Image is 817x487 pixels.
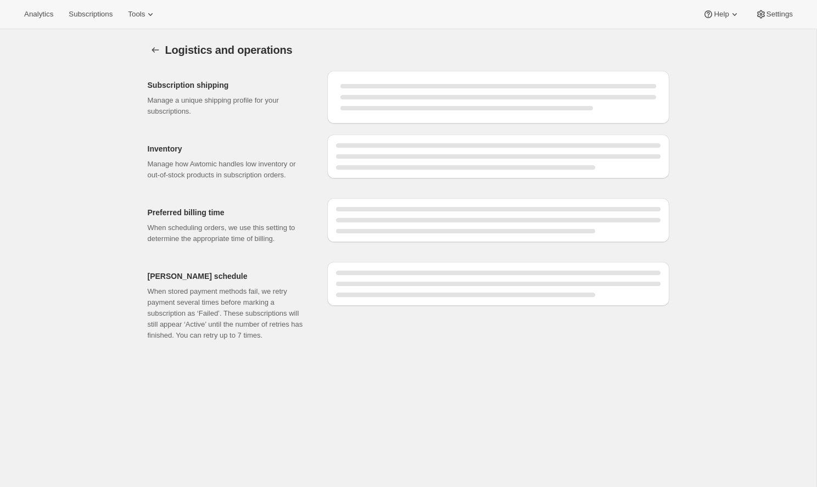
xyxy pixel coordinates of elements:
h2: Inventory [148,143,310,154]
button: Analytics [18,7,60,22]
p: Manage how Awtomic handles low inventory or out-of-stock products in subscription orders. [148,159,310,181]
h2: Preferred billing time [148,207,310,218]
h2: [PERSON_NAME] schedule [148,271,310,282]
span: Settings [766,10,793,19]
span: Help [714,10,729,19]
button: Tools [121,7,163,22]
button: Settings [148,42,163,58]
span: Subscriptions [69,10,113,19]
span: Tools [128,10,145,19]
button: Subscriptions [62,7,119,22]
p: When scheduling orders, we use this setting to determine the appropriate time of billing. [148,222,310,244]
button: Help [696,7,746,22]
span: Logistics and operations [165,44,293,56]
h2: Subscription shipping [148,80,310,91]
p: When stored payment methods fail, we retry payment several times before marking a subscription as... [148,286,310,341]
span: Analytics [24,10,53,19]
p: Manage a unique shipping profile for your subscriptions. [148,95,310,117]
button: Settings [749,7,799,22]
